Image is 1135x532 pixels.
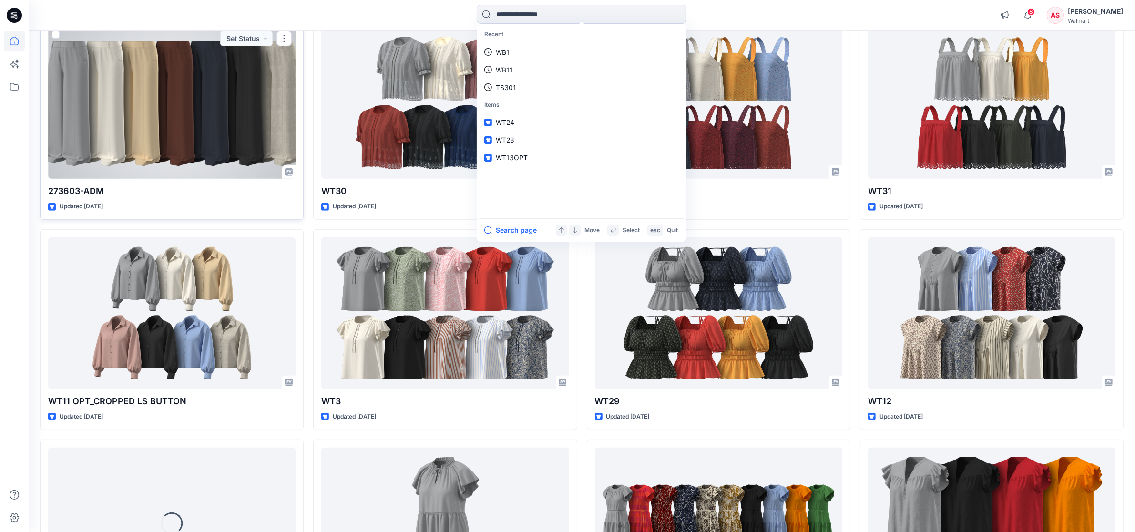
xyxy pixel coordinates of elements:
[584,225,600,235] p: Move
[1068,17,1123,24] div: Walmart
[479,26,685,43] p: Recent
[479,96,685,114] p: Items
[479,113,685,131] a: WT24
[321,184,569,198] p: WT30
[595,395,842,408] p: WT29
[650,225,660,235] p: esc
[333,202,376,212] p: Updated [DATE]
[479,43,685,61] a: WB1
[321,27,569,179] a: WT30
[60,412,103,422] p: Updated [DATE]
[48,395,296,408] p: WT11 OPT_CROPPED LS BUTTON
[868,27,1115,179] a: WT31
[667,225,678,235] p: Quit
[48,237,296,389] a: WT11 OPT_CROPPED LS BUTTON
[879,202,923,212] p: Updated [DATE]
[48,27,296,179] a: 273603-ADM
[60,202,103,212] p: Updated [DATE]
[595,237,842,389] a: WT29
[496,153,528,162] span: WT13OPT
[496,47,510,57] p: WB1
[484,225,537,236] button: Search page
[868,237,1115,389] a: WT12
[333,412,376,422] p: Updated [DATE]
[879,412,923,422] p: Updated [DATE]
[868,184,1115,198] p: WT31
[321,395,569,408] p: WT3
[606,412,650,422] p: Updated [DATE]
[496,82,516,92] p: TS301
[623,225,640,235] p: Select
[479,131,685,149] a: WT28
[48,184,296,198] p: 273603-ADM
[1027,8,1035,16] span: 8
[868,395,1115,408] p: WT12
[595,184,842,198] p: WT17
[595,27,842,179] a: WT17
[479,61,685,79] a: WB11
[321,237,569,389] a: WT3
[1047,7,1064,24] div: AS
[479,79,685,96] a: TS301
[496,118,514,126] span: WT24
[1068,6,1123,17] div: [PERSON_NAME]
[479,149,685,166] a: WT13OPT
[496,136,514,144] span: WT28
[496,65,513,75] p: WB11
